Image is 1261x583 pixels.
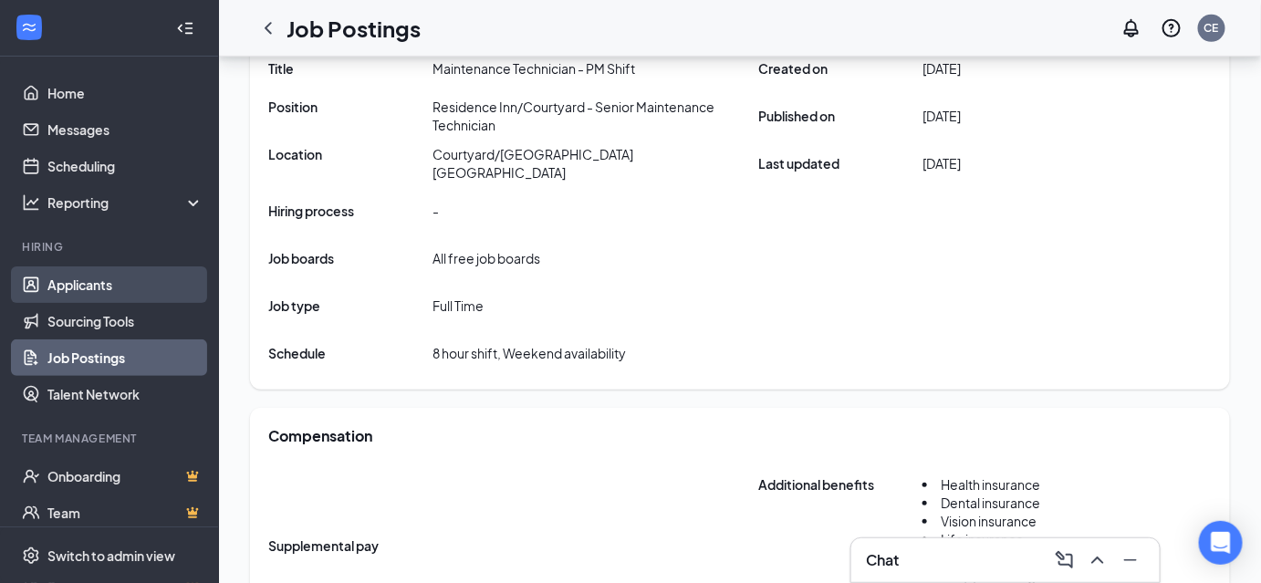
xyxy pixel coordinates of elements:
[432,249,540,267] span: All free job boards
[1204,20,1219,36] div: CE
[866,550,899,570] h3: Chat
[432,297,484,315] span: Full Time
[22,547,40,565] svg: Settings
[22,193,40,212] svg: Analysis
[268,98,432,134] span: Position
[268,297,432,315] span: Job type
[432,98,722,134] span: Residence Inn/Courtyard - Senior Maintenance Technician
[268,59,432,78] span: Title
[47,266,203,303] a: Applicants
[47,148,203,184] a: Scheduling
[47,376,203,412] a: Talent Network
[941,476,1040,493] span: Health insurance
[47,547,175,565] div: Switch to admin view
[47,75,203,111] a: Home
[268,344,432,362] span: Schedule
[268,249,432,267] span: Job boards
[432,344,626,362] span: 8 hour shift, Weekend availability
[257,17,279,39] svg: ChevronLeft
[758,107,922,125] span: Published on
[1083,546,1112,575] button: ChevronUp
[758,154,922,172] span: Last updated
[922,59,961,78] span: [DATE]
[758,59,922,78] span: Created on
[47,111,203,148] a: Messages
[268,536,432,555] span: Supplemental pay
[1087,549,1109,571] svg: ChevronUp
[941,513,1037,529] span: Vision insurance
[1120,549,1141,571] svg: Minimize
[432,59,635,78] span: Maintenance Technician - PM Shift
[1199,521,1243,565] div: Open Intercom Messenger
[47,339,203,376] a: Job Postings
[47,193,204,212] div: Reporting
[1050,546,1079,575] button: ComposeMessage
[20,18,38,36] svg: WorkstreamLogo
[22,431,200,446] div: Team Management
[22,239,200,255] div: Hiring
[47,495,203,531] a: TeamCrown
[47,303,203,339] a: Sourcing Tools
[287,13,421,44] h1: Job Postings
[47,458,203,495] a: OnboardingCrown
[1054,549,1076,571] svg: ComposeMessage
[268,426,372,446] span: Compensation
[922,107,961,125] span: [DATE]
[432,202,439,220] span: -
[922,154,961,172] span: [DATE]
[432,145,722,182] span: Courtyard/[GEOGRAPHIC_DATA] [GEOGRAPHIC_DATA]
[176,19,194,37] svg: Collapse
[268,145,432,182] span: Location
[268,202,432,220] span: Hiring process
[1120,17,1142,39] svg: Notifications
[941,495,1040,511] span: Dental insurance
[1161,17,1183,39] svg: QuestionInfo
[1116,546,1145,575] button: Minimize
[941,531,1024,547] span: Life insurance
